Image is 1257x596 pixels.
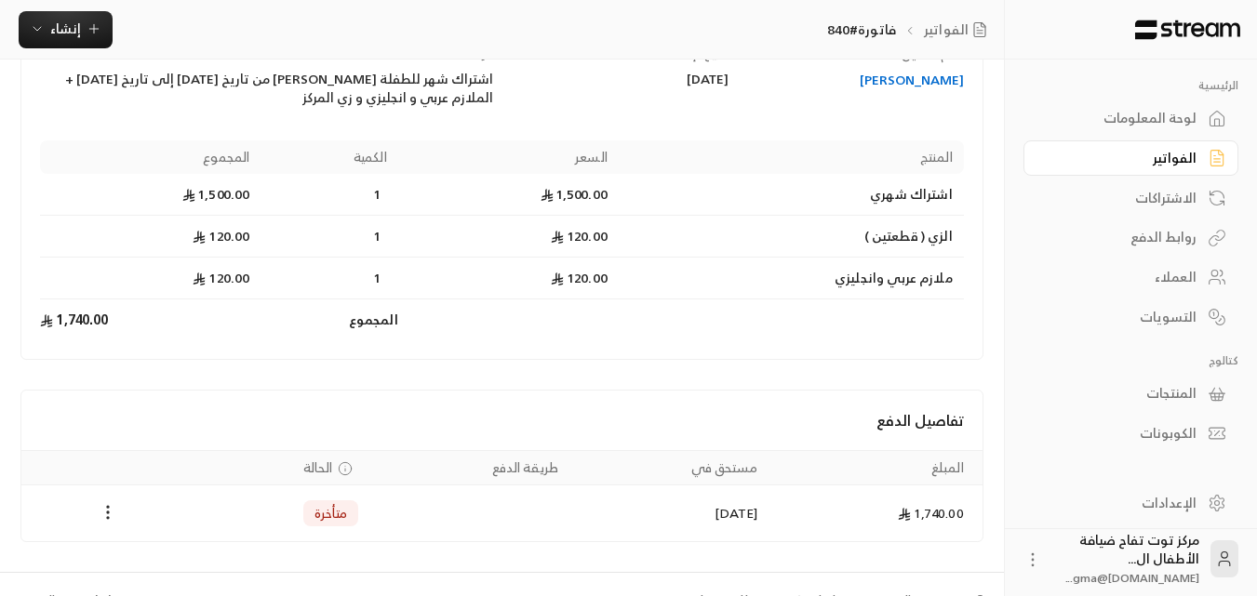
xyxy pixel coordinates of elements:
[619,216,964,258] td: الزي ( قطعتين )
[40,409,964,431] h4: تفاصيل الدفع
[1023,140,1238,177] a: الفواتير
[21,450,983,541] table: Payments
[50,17,81,40] span: إنشاء
[398,140,619,174] th: السعر
[1023,219,1238,256] a: روابط الدفع
[40,70,493,107] div: اشتراك شهر للطفلة [PERSON_NAME] من تاريخ [DATE] إلى تاريخ [DATE] + الملازم عربي و انجليزي و زي ال...
[924,20,995,39] a: الفواتير
[1047,384,1197,403] div: المنتجات
[1047,149,1197,167] div: الفواتير
[398,216,619,258] td: 120.00
[569,451,769,485] th: مستحق في
[619,258,964,299] td: ملازم عربي وانجليزي
[1023,416,1238,452] a: الكوبونات
[511,70,729,88] div: [DATE]
[314,504,348,523] span: متأخرة
[1023,484,1238,521] a: الإعدادات
[40,216,261,258] td: 120.00
[40,140,964,340] table: Products
[261,140,397,174] th: الكمية
[368,227,387,245] span: 1
[769,485,983,541] td: 1,740.00
[1023,100,1238,137] a: لوحة المعلومات
[619,140,964,174] th: المنتج
[1023,298,1238,335] a: التسويات
[569,485,769,541] td: [DATE]
[1023,376,1238,412] a: المنتجات
[19,11,113,48] button: إنشاء
[1053,531,1199,587] div: مركز توت تفاح ضيافة الأطفال ال...
[1047,189,1197,207] div: الاشتراكات
[368,185,387,204] span: 1
[1047,109,1197,127] div: لوحة المعلومات
[261,299,397,340] td: المجموع
[1133,20,1242,40] img: Logo
[1047,424,1197,443] div: الكوبونات
[1023,259,1238,296] a: العملاء
[1023,353,1238,368] p: كتالوج
[303,458,333,477] span: الحالة
[619,174,964,216] td: اشتراك شهري
[398,258,619,299] td: 120.00
[40,174,261,216] td: 1,500.00
[369,451,569,485] th: طريقة الدفع
[1047,494,1197,512] div: الإعدادات
[1047,308,1197,326] div: التسويات
[368,269,387,287] span: 1
[40,258,261,299] td: 120.00
[769,451,983,485] th: المبلغ
[1047,268,1197,286] div: العملاء
[40,140,261,174] th: المجموع
[1023,78,1238,93] p: الرئيسية
[40,299,261,340] td: 1,740.00
[827,20,896,39] p: فاتورة#840
[398,174,619,216] td: 1,500.00
[1066,568,1199,588] span: [DOMAIN_NAME]@gma...
[1023,179,1238,216] a: الاشتراكات
[746,71,964,89] a: [PERSON_NAME]
[827,20,995,39] nav: breadcrumb
[1047,228,1197,246] div: روابط الدفع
